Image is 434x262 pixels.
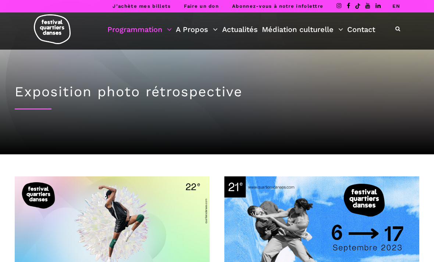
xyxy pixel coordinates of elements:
[176,23,218,36] a: A Propos
[15,84,419,100] h1: Exposition photo rétrospective
[34,14,71,44] img: logo-fqd-med
[392,3,400,9] a: EN
[232,3,323,9] a: Abonnez-vous à notre infolettre
[113,3,171,9] a: J’achète mes billets
[262,23,343,36] a: Médiation culturelle
[347,23,375,36] a: Contact
[107,23,172,36] a: Programmation
[184,3,219,9] a: Faire un don
[222,23,258,36] a: Actualités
